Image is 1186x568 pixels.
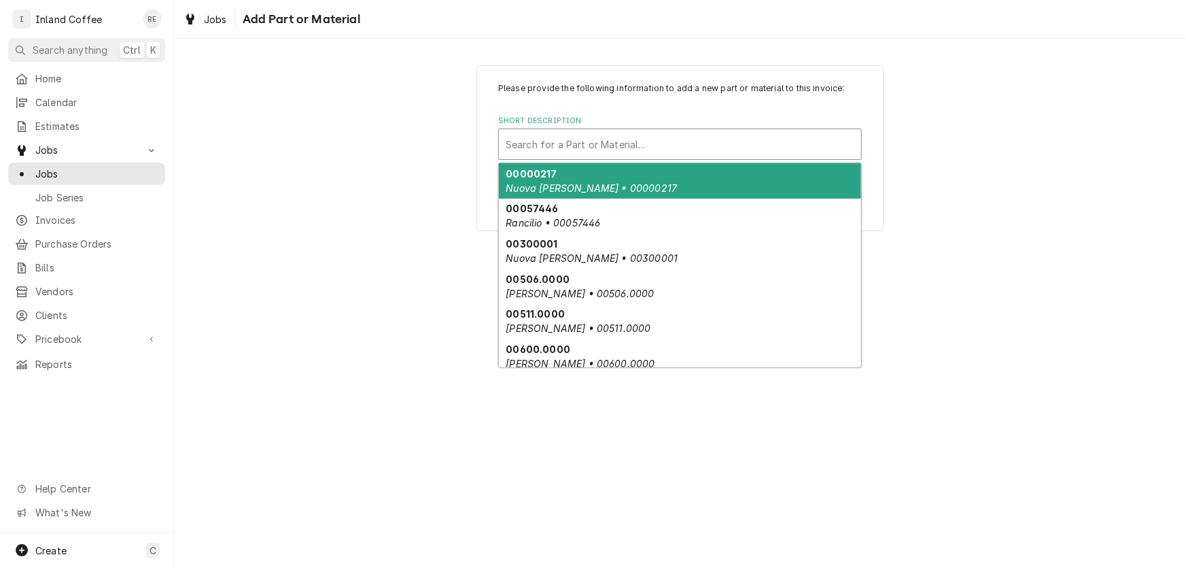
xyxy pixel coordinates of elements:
[35,545,67,556] span: Create
[35,143,138,157] span: Jobs
[35,505,157,520] span: What's New
[8,209,165,231] a: Invoices
[8,280,165,303] a: Vendors
[8,353,165,375] a: Reports
[498,116,862,160] div: Short Description
[150,43,156,57] span: K
[498,82,862,95] p: Please provide the following information to add a new part or material to this invoice:
[35,213,158,227] span: Invoices
[498,116,862,127] label: Short Description
[506,288,655,299] em: [PERSON_NAME] • 00506.0000
[506,322,651,334] em: [PERSON_NAME] • 00511.0000
[143,10,162,29] div: RE
[506,238,558,250] strong: 00300001
[8,233,165,255] a: Purchase Orders
[506,168,557,180] strong: 00000217
[8,328,165,350] a: Go to Pricebook
[35,261,158,275] span: Bills
[506,308,565,320] strong: 00511.0000
[33,43,107,57] span: Search anything
[239,10,360,29] span: Add Part or Material
[498,82,862,160] div: Line Item Create/Update Form
[143,10,162,29] div: Ruth Easley's Avatar
[178,8,232,31] a: Jobs
[35,332,138,346] span: Pricebook
[506,344,571,355] strong: 00600.0000
[8,256,165,279] a: Bills
[506,252,678,264] em: Nuova [PERSON_NAME] • 00300001
[35,357,158,371] span: Reports
[8,304,165,327] a: Clients
[8,478,165,500] a: Go to Help Center
[204,12,227,27] span: Jobs
[35,119,158,133] span: Estimates
[8,115,165,137] a: Estimates
[506,358,655,369] em: [PERSON_NAME] • 00600.0000
[12,10,31,29] div: I
[35,190,158,205] span: Job Series
[35,167,158,181] span: Jobs
[150,544,156,558] span: C
[35,237,158,251] span: Purchase Orders
[506,273,570,285] strong: 00506.0000
[8,67,165,90] a: Home
[123,43,141,57] span: Ctrl
[506,203,559,214] strong: 00057446
[506,182,678,194] em: Nuova [PERSON_NAME] • 00000217
[35,482,157,496] span: Help Center
[8,139,165,161] a: Go to Jobs
[8,186,165,209] a: Job Series
[476,65,884,231] div: Line Item Create/Update
[35,71,158,86] span: Home
[35,95,158,110] span: Calendar
[35,12,102,27] div: Inland Coffee
[35,308,158,322] span: Clients
[8,91,165,114] a: Calendar
[506,217,601,229] em: Rancilio • 00057446
[8,501,165,524] a: Go to What's New
[8,38,165,62] button: Search anythingCtrlK
[8,163,165,185] a: Jobs
[35,284,158,299] span: Vendors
